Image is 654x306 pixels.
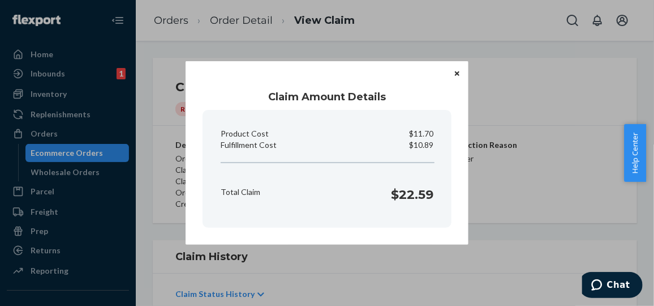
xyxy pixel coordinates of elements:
h1: $22.59 [391,186,433,204]
p: $10.89 [409,139,433,151]
span: Chat [25,8,48,18]
button: Close [451,67,463,79]
p: $11.70 [409,128,433,139]
h1: Claim Amount Details [203,90,451,104]
p: Fulfillment Cost [221,139,277,151]
p: Total Claim [221,186,260,198]
p: Product Cost [221,128,269,139]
